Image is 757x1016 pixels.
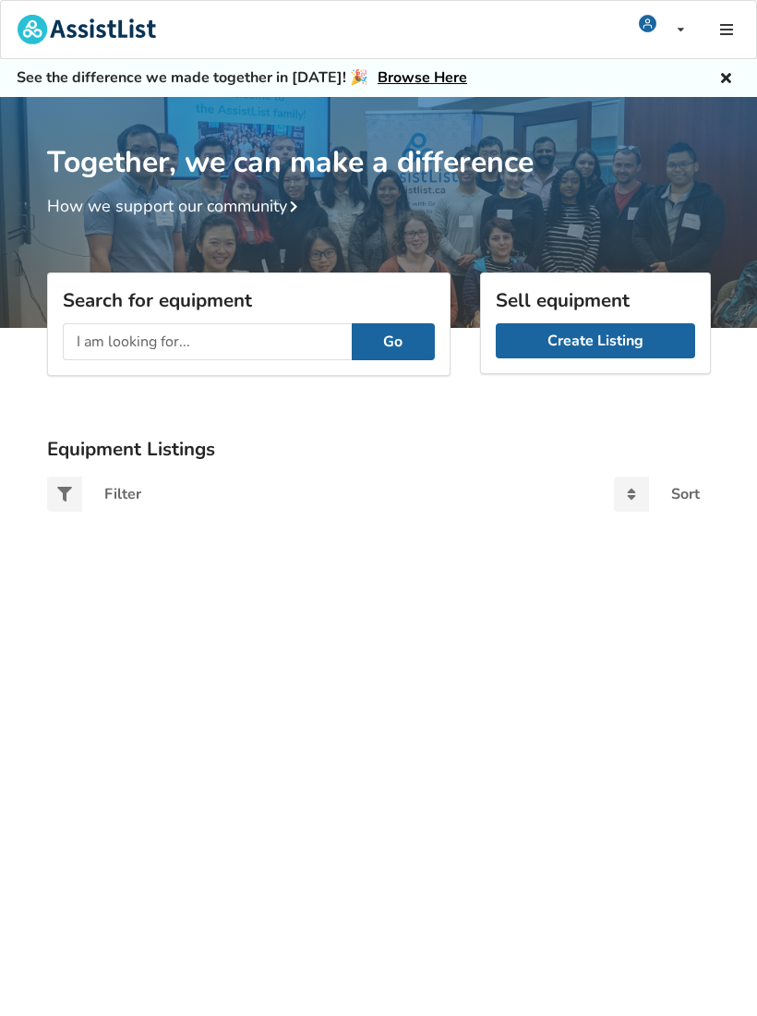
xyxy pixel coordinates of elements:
img: assistlist-logo [18,15,156,44]
h3: Equipment Listings [47,437,711,461]
img: user icon [639,15,656,32]
a: How we support our community [47,195,306,217]
div: Sort [671,487,700,502]
button: Go [352,323,435,360]
h5: See the difference we made together in [DATE]! 🎉 [17,68,467,88]
input: I am looking for... [63,323,352,360]
h3: Sell equipment [496,288,695,312]
div: Filter [104,487,141,502]
a: Create Listing [496,323,695,358]
h1: Together, we can make a difference [47,97,711,181]
h3: Search for equipment [63,288,435,312]
a: Browse Here [378,67,467,88]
